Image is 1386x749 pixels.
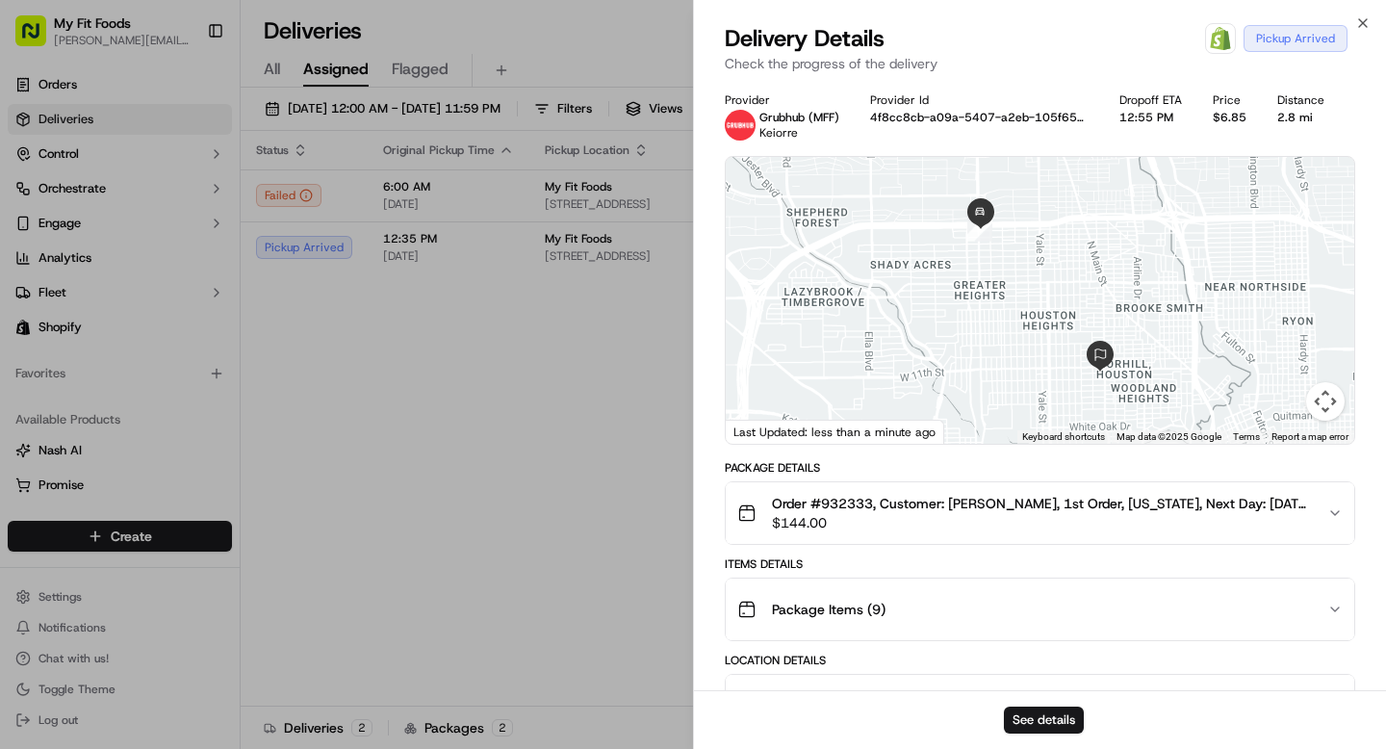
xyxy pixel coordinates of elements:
div: Price [1213,92,1246,108]
div: Past conversations [19,250,129,266]
a: Powered byPylon [136,425,233,440]
span: Pylon [192,426,233,440]
div: Start new chat [87,184,316,203]
div: Provider [725,92,839,108]
button: Keyboard shortcuts [1022,430,1105,444]
button: 4f8cc8cb-a09a-5407-a2eb-105f6507b238 [870,110,1089,125]
button: Order #932333, Customer: [PERSON_NAME], 1st Order, [US_STATE], Next Day: [DATE] | Time: 6AM-9AM$1... [726,482,1354,544]
a: 💻API Documentation [155,371,317,405]
img: 1736555255976-a54dd68f-1ca7-489b-9aae-adbdc363a1c4 [38,299,54,315]
span: Delivery Details [725,23,885,54]
div: Last Updated: less than a minute ago [726,420,944,444]
img: 5e692f75ce7d37001a5d71f1 [725,110,756,141]
div: 12:55 PM [1119,110,1182,125]
img: 8571987876998_91fb9ceb93ad5c398215_72.jpg [40,184,75,219]
button: My Fit Foods12:35 PM [726,675,1354,736]
p: Check the progress of the delivery [725,54,1355,73]
span: Wisdom [PERSON_NAME] [60,298,205,314]
img: Nash [19,19,58,58]
button: Map camera controls [1306,382,1345,421]
div: Location Details [725,653,1355,668]
span: 12:35 PM [1259,686,1320,706]
div: 2.8 mi [1277,110,1324,125]
button: See all [298,246,350,270]
button: See details [1004,707,1084,734]
p: Welcome 👋 [19,77,350,108]
span: • [209,298,216,314]
div: Items Details [725,556,1355,572]
input: Got a question? Start typing here... [50,124,346,144]
div: $6.85 [1213,110,1246,125]
img: 1736555255976-a54dd68f-1ca7-489b-9aae-adbdc363a1c4 [19,184,54,219]
a: Shopify [1205,23,1236,54]
a: Report a map error [1271,431,1348,442]
img: Shopify [1209,27,1232,50]
span: Knowledge Base [38,378,147,398]
img: Google [731,419,794,444]
div: 📗 [19,380,35,396]
div: 💻 [163,380,178,396]
div: Dropoff ETA [1119,92,1182,108]
span: Order #932333, Customer: [PERSON_NAME], 1st Order, [US_STATE], Next Day: [DATE] | Time: 6AM-9AM [772,494,1312,513]
div: Package Details [725,460,1355,476]
a: Open this area in Google Maps (opens a new window) [731,419,794,444]
span: Keiorre [759,125,798,141]
span: [DATE] [219,298,259,314]
span: My Fit Foods [772,686,849,706]
button: Start new chat [327,190,350,213]
a: Terms (opens in new tab) [1233,431,1260,442]
p: Grubhub (MFF) [759,110,839,125]
div: Distance [1277,92,1324,108]
span: API Documentation [182,378,309,398]
button: Package Items (9) [726,579,1354,640]
span: Package Items ( 9 ) [772,600,885,619]
span: $144.00 [772,513,1312,532]
img: Wisdom Oko [19,280,50,318]
span: Map data ©2025 Google [1116,431,1221,442]
div: We're available if you need us! [87,203,265,219]
a: 📗Knowledge Base [12,371,155,405]
div: Provider Id [870,92,1089,108]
